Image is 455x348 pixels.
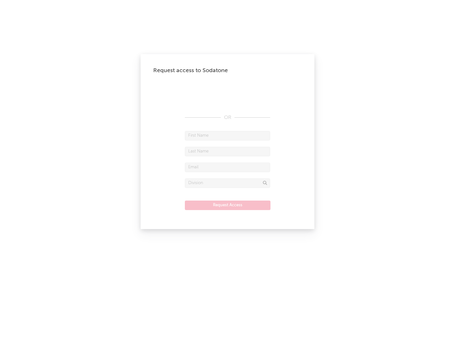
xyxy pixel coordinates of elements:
input: Last Name [185,147,270,156]
button: Request Access [185,201,270,210]
div: OR [185,114,270,121]
input: Division [185,178,270,188]
div: Request access to Sodatone [153,67,302,74]
input: First Name [185,131,270,140]
input: Email [185,163,270,172]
